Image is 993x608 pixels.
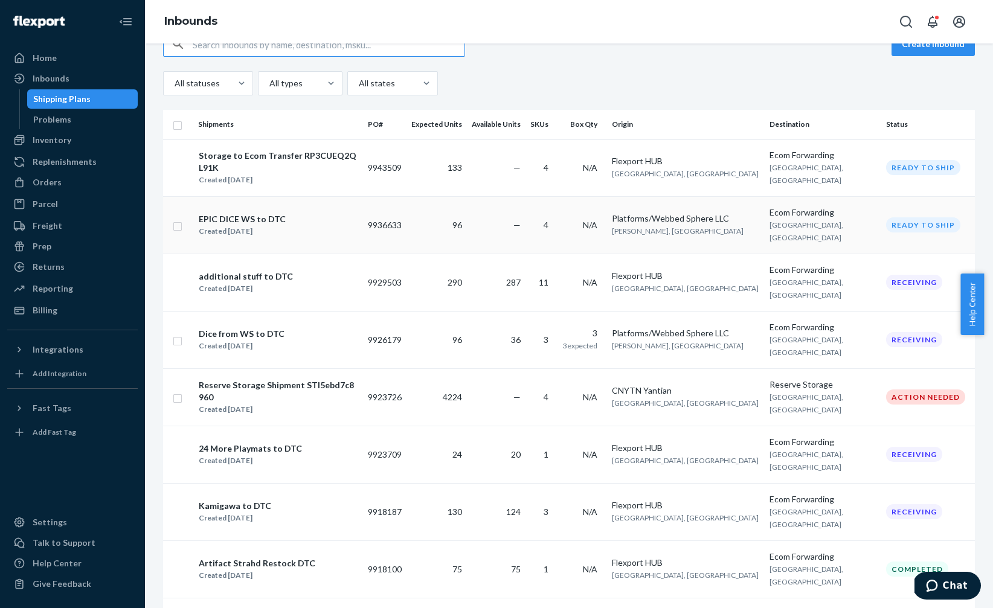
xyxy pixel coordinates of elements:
input: All statuses [173,77,175,89]
span: 4 [544,392,548,402]
div: Receiving [886,504,942,519]
span: [GEOGRAPHIC_DATA], [GEOGRAPHIC_DATA] [770,507,843,529]
span: [GEOGRAPHIC_DATA], [GEOGRAPHIC_DATA] [612,398,759,408]
th: Expected Units [407,110,467,139]
span: [GEOGRAPHIC_DATA], [GEOGRAPHIC_DATA] [770,163,843,185]
button: Open Search Box [894,10,918,34]
div: Action Needed [886,389,965,405]
span: 124 [506,507,521,517]
div: Shipping Plans [33,93,91,105]
div: Reserve Storage Shipment STI5ebd7c8960 [199,379,358,403]
span: 287 [506,277,521,287]
a: Settings [7,513,138,532]
div: Reserve Storage [770,379,876,391]
div: Receiving [886,447,942,462]
span: — [513,220,521,230]
input: All types [268,77,269,89]
div: Completed [886,562,948,577]
a: Reporting [7,279,138,298]
span: [GEOGRAPHIC_DATA], [GEOGRAPHIC_DATA] [612,456,759,465]
div: 3 [563,327,597,339]
button: Open notifications [921,10,945,34]
button: Open account menu [947,10,971,34]
th: Destination [765,110,881,139]
div: Ecom Forwarding [770,264,876,276]
span: [GEOGRAPHIC_DATA], [GEOGRAPHIC_DATA] [770,392,843,414]
div: Ecom Forwarding [770,321,876,333]
div: additional stuff to DTC [199,270,293,283]
div: Flexport HUB [612,442,760,454]
div: Platforms/Webbed Sphere LLC [612,327,760,339]
div: Replenishments [33,156,97,168]
div: Returns [33,261,65,273]
a: Billing [7,301,138,320]
a: Orders [7,173,138,192]
div: Receiving [886,332,942,347]
span: 3 expected [563,341,597,350]
td: 9926179 [363,311,407,368]
a: Help Center [7,554,138,573]
span: [GEOGRAPHIC_DATA], [GEOGRAPHIC_DATA] [770,565,843,586]
a: Freight [7,216,138,235]
span: [GEOGRAPHIC_DATA], [GEOGRAPHIC_DATA] [770,278,843,299]
th: Origin [607,110,765,139]
div: Settings [33,516,67,528]
span: 1 [544,449,548,459]
button: Integrations [7,340,138,359]
div: Created [DATE] [199,283,293,295]
a: Add Fast Tag [7,423,138,442]
a: Inbounds [7,69,138,88]
div: Created [DATE] [199,174,358,186]
div: Kamigawa to DTC [199,500,271,512]
span: 24 [452,449,462,459]
span: [GEOGRAPHIC_DATA], [GEOGRAPHIC_DATA] [770,335,843,357]
a: Shipping Plans [27,89,138,109]
div: Reporting [33,283,73,295]
td: 9923709 [363,426,407,483]
span: N/A [583,449,597,459]
span: [GEOGRAPHIC_DATA], [GEOGRAPHIC_DATA] [612,513,759,522]
input: All states [358,77,359,89]
span: 133 [448,162,462,173]
div: Problems [33,114,71,126]
span: N/A [583,507,597,517]
a: Parcel [7,194,138,214]
div: Artifact Strahd Restock DTC [199,557,315,569]
span: 75 [511,564,521,574]
span: 96 [452,334,462,345]
span: [GEOGRAPHIC_DATA], [GEOGRAPHIC_DATA] [612,284,759,293]
div: Created [DATE] [199,225,286,237]
div: Prep [33,240,51,252]
button: Create inbound [892,32,975,56]
div: Billing [33,304,57,316]
td: 9923726 [363,368,407,426]
span: 11 [539,277,548,287]
div: Inbounds [33,72,69,85]
a: Problems [27,110,138,129]
th: Available Units [467,110,525,139]
div: Receiving [886,275,942,290]
span: 3 [544,334,548,345]
span: — [513,162,521,173]
span: [GEOGRAPHIC_DATA], [GEOGRAPHIC_DATA] [770,450,843,472]
div: Ready to ship [886,217,960,232]
div: Add Fast Tag [33,427,76,437]
span: 130 [448,507,462,517]
div: Inventory [33,134,71,146]
button: Close Navigation [114,10,138,34]
a: Prep [7,237,138,256]
th: PO# [363,110,407,139]
div: Freight [33,220,62,232]
div: Home [33,52,57,64]
div: Flexport HUB [612,557,760,569]
ol: breadcrumbs [155,4,227,39]
span: [GEOGRAPHIC_DATA], [GEOGRAPHIC_DATA] [770,220,843,242]
a: Inventory [7,130,138,150]
th: SKUs [525,110,558,139]
div: Give Feedback [33,578,91,590]
span: 290 [448,277,462,287]
span: — [513,392,521,402]
div: 24 More Playmats to DTC [199,443,302,455]
div: Created [DATE] [199,512,271,524]
a: Home [7,48,138,68]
